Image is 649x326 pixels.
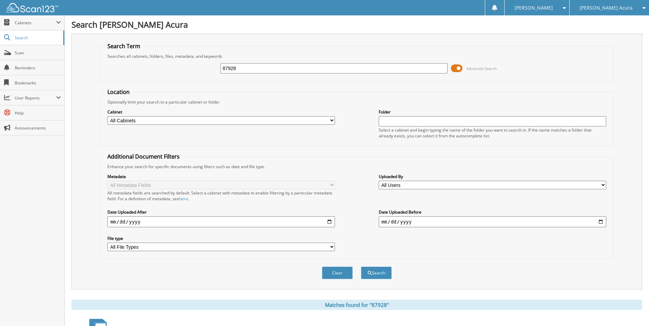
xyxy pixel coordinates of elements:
h1: Search [PERSON_NAME] Acura [72,19,642,30]
span: Cabinets [15,20,56,26]
div: Optionally limit your search to a particular cabinet or folder [104,99,609,105]
button: Search [361,267,392,279]
span: Bookmarks [15,80,61,86]
div: Searches all cabinets, folders, files, metadata, and keywords [104,53,609,59]
span: Help [15,110,61,116]
span: Advanced Search [466,66,497,71]
iframe: Chat Widget [615,293,649,326]
span: [PERSON_NAME] [515,6,553,10]
div: Select a cabinet and begin typing the name of the folder you want to search in. If the name match... [379,127,606,139]
legend: Location [104,88,133,96]
input: end [379,216,606,227]
span: Announcements [15,125,61,131]
legend: Additional Document Filters [104,153,183,160]
label: Date Uploaded After [107,209,335,215]
div: All metadata fields are searched by default. Select a cabinet with metadata to enable filtering b... [107,190,335,202]
input: start [107,216,335,227]
a: here [179,196,188,202]
span: Search [15,35,60,41]
label: Date Uploaded Before [379,209,606,215]
div: Enhance your search for specific documents using filters such as date and file type. [104,164,609,169]
img: scan123-logo-white.svg [7,3,58,12]
div: Matches found for "87928" [72,300,642,310]
span: Scan [15,50,61,56]
span: Reminders [15,65,61,71]
span: [PERSON_NAME] Acura [580,6,633,10]
span: User Reports [15,95,56,101]
label: Cabinet [107,109,335,115]
legend: Search Term [104,42,144,50]
label: Folder [379,109,606,115]
label: Uploaded By [379,174,606,179]
label: Metadata [107,174,335,179]
button: Clear [322,267,353,279]
label: File type [107,235,335,241]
